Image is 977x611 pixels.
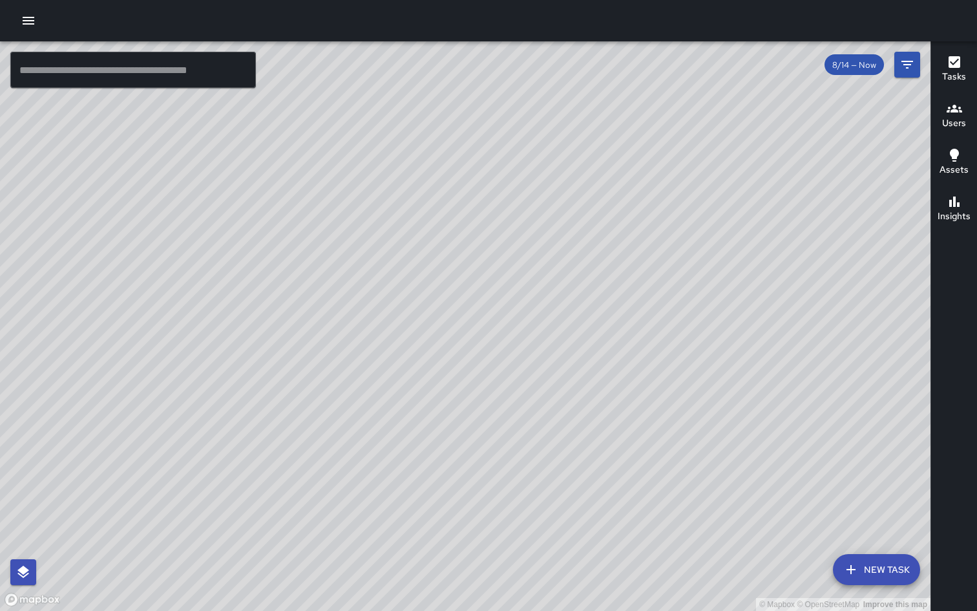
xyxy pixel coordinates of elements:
[940,163,969,177] h6: Assets
[825,59,884,70] span: 8/14 — Now
[833,554,920,585] button: New Task
[942,116,966,131] h6: Users
[931,186,977,233] button: Insights
[938,209,971,224] h6: Insights
[931,47,977,93] button: Tasks
[931,140,977,186] button: Assets
[942,70,966,84] h6: Tasks
[894,52,920,78] button: Filters
[931,93,977,140] button: Users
